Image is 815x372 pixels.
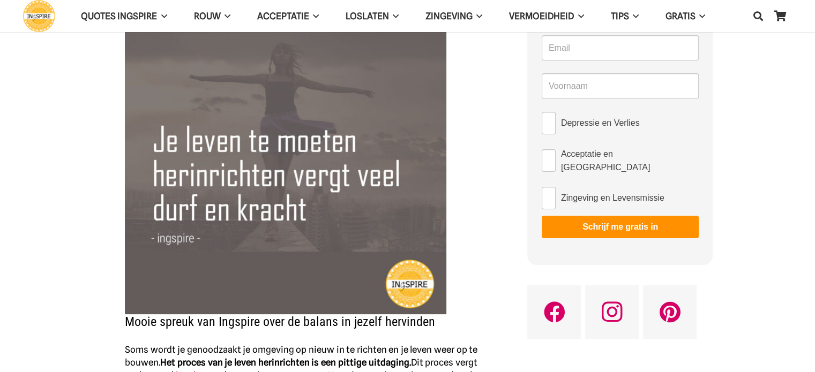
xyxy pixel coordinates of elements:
a: GRATISGRATIS Menu [652,3,719,30]
strong: Het proces van je leven herinrichten is een pittige uitdaging. [160,357,411,368]
span: Loslaten Menu [389,3,399,29]
input: Zingeving en Levensmissie [542,187,556,209]
button: Schrijf me gratis in [542,216,699,238]
a: LoslatenLoslaten Menu [332,3,412,30]
span: QUOTES INGSPIRE Menu [157,3,167,29]
span: ROUW [193,11,220,21]
input: Acceptatie en [GEOGRAPHIC_DATA] [542,149,556,172]
span: TIPS [610,11,629,21]
a: Pinterest [643,285,697,339]
span: Zingeving Menu [473,3,482,29]
span: QUOTES INGSPIRE [81,11,157,21]
span: GRATIS Menu [696,3,705,29]
span: VERMOEIDHEID [509,11,574,21]
a: Instagram [585,285,639,339]
span: GRATIS [666,11,696,21]
a: AcceptatieAcceptatie Menu [244,3,332,30]
a: ZingevingZingeving Menu [412,3,496,30]
span: Loslaten [346,11,389,21]
span: Zingeving en Levensmissie [561,191,664,204]
input: Email [542,35,699,61]
span: Zingeving [425,11,473,21]
a: Zoeken [747,3,769,29]
a: VERMOEIDHEIDVERMOEIDHEID Menu [496,3,597,30]
input: Voornaam [542,73,699,99]
a: ROUWROUW Menu [180,3,243,30]
span: Acceptatie [257,11,309,21]
span: Acceptatie en [GEOGRAPHIC_DATA] [561,147,699,174]
h2: Mooie spreuk van Ingspire over de balans in jezelf hervinden [125,314,477,330]
span: VERMOEIDHEID Menu [574,3,584,29]
span: Depressie en Verlies [561,116,640,130]
input: Depressie en Verlies [542,112,556,134]
a: Facebook [527,285,581,339]
span: TIPS Menu [629,3,638,29]
span: ROUW Menu [220,3,230,29]
a: QUOTES INGSPIREQUOTES INGSPIRE Menu [68,3,180,30]
span: Acceptatie Menu [309,3,319,29]
a: TIPSTIPS Menu [597,3,652,30]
